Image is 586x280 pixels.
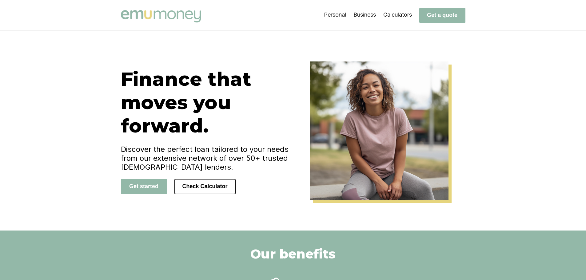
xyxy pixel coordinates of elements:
[121,183,167,189] a: Get started
[174,179,236,194] button: Check Calculator
[121,145,293,172] h4: Discover the perfect loan tailored to your needs from our extensive network of over 50+ trusted [...
[310,61,448,200] img: Emu Money Home
[419,12,465,18] a: Get a quote
[121,179,167,194] button: Get started
[121,67,293,137] h1: Finance that moves you forward.
[419,8,465,23] button: Get a quote
[250,246,336,262] h2: Our benefits
[174,183,236,189] a: Check Calculator
[121,10,201,22] img: Emu Money logo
